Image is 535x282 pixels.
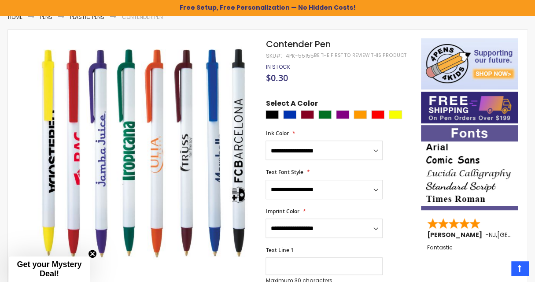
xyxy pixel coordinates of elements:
strong: SKU [266,52,282,59]
span: Imprint Color [266,208,299,215]
span: Contender Pen [266,38,330,50]
div: Get your Mystery Deal!Close teaser [9,256,90,282]
div: Green [318,110,332,119]
span: $0.30 [266,72,288,84]
a: Top [511,261,528,275]
div: Burgundy [301,110,314,119]
span: NJ [489,230,496,239]
span: Get your Mystery Deal! [17,260,81,278]
img: font-personalization-examples [421,125,518,210]
span: Select A Color [266,99,317,111]
div: Purple [336,110,349,119]
span: Text Line 1 [266,246,293,254]
div: Yellow [389,110,402,119]
a: Plastic Pens [70,13,104,21]
span: Ink Color [266,130,288,137]
div: Black [266,110,279,119]
div: 4PK-55155 [285,52,314,59]
div: Fantastic [427,245,513,263]
a: Home [8,13,22,21]
div: Red [371,110,384,119]
div: Availability [266,63,290,70]
img: Free shipping on orders over $199 [421,92,518,123]
a: Pens [40,13,52,21]
span: In stock [266,63,290,70]
img: Contender Pen [26,37,254,266]
span: Text Font Style [266,168,303,176]
a: Be the first to review this product [314,52,406,59]
img: 4pens 4 kids [421,38,518,89]
div: Blue [283,110,296,119]
button: Close teaser [88,249,97,258]
span: [PERSON_NAME] [427,230,485,239]
div: Orange [354,110,367,119]
li: Contender Pen [122,14,163,21]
